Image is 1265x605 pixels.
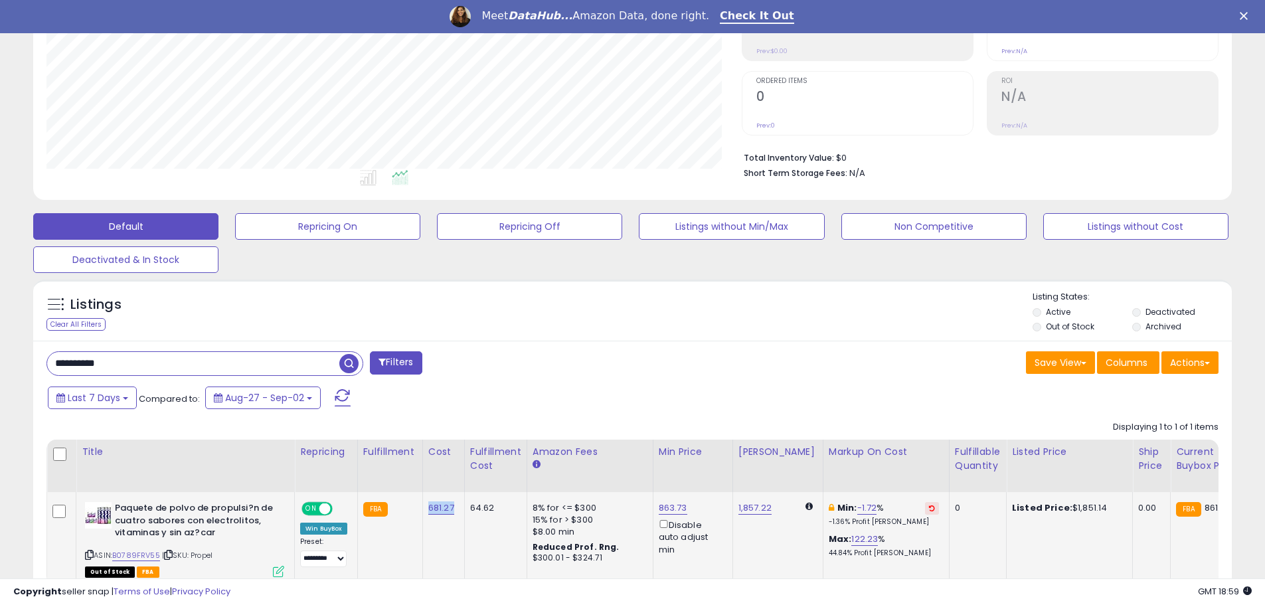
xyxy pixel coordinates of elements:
span: OFF [331,503,352,515]
div: Displaying 1 to 1 of 1 items [1113,421,1219,434]
span: Aug-27 - Sep-02 [225,391,304,404]
b: Total Inventory Value: [744,152,834,163]
div: % [829,533,939,558]
a: 863.73 [659,501,687,515]
div: % [829,502,939,527]
b: Max: [829,533,852,545]
button: Save View [1026,351,1095,374]
button: Default [33,213,218,240]
div: $1,851.14 [1012,502,1122,514]
th: The percentage added to the cost of goods (COGS) that forms the calculator for Min & Max prices. [823,440,949,492]
span: Compared to: [139,392,200,405]
a: Privacy Policy [172,585,230,598]
div: 8% for <= $300 [533,502,643,514]
b: Paquete de polvo de propulsi?n de cuatro sabores con electrolitos, vitaminas y sin az?car [115,502,276,543]
h2: 0 [756,89,973,107]
small: FBA [363,502,388,517]
a: Terms of Use [114,585,170,598]
h2: N/A [1001,89,1218,107]
div: Clear All Filters [46,318,106,331]
label: Out of Stock [1046,321,1094,332]
label: Active [1046,306,1070,317]
strong: Copyright [13,585,62,598]
div: Min Price [659,445,727,459]
div: Fulfillment Cost [470,445,521,473]
div: Ship Price [1138,445,1165,473]
p: -1.36% Profit [PERSON_NAME] [829,517,939,527]
div: Current Buybox Price [1176,445,1244,473]
button: Listings without Min/Max [639,213,824,240]
img: Profile image for Georgie [450,6,471,27]
p: Listing States: [1033,291,1232,303]
button: Listings without Cost [1043,213,1228,240]
span: Ordered Items [756,78,973,85]
b: Listed Price: [1012,501,1072,514]
span: Last 7 Days [68,391,120,404]
div: 64.62 [470,502,517,514]
span: All listings that are currently out of stock and unavailable for purchase on Amazon [85,566,135,578]
a: 681.27 [428,501,454,515]
div: Markup on Cost [829,445,944,459]
p: 44.84% Profit [PERSON_NAME] [829,549,939,558]
a: 122.23 [851,533,878,546]
img: 51cht+vwUrL._SL40_.jpg [85,502,112,529]
button: Filters [370,351,422,375]
a: Check It Out [720,9,794,24]
small: Prev: 0 [756,122,775,130]
div: Meet Amazon Data, done right. [481,9,709,23]
div: Fulfillment [363,445,417,459]
b: Short Term Storage Fees: [744,167,847,179]
span: 861.14 [1205,501,1229,514]
div: Preset: [300,537,347,567]
div: seller snap | | [13,586,230,598]
div: Win BuyBox [300,523,347,535]
div: [PERSON_NAME] [738,445,817,459]
div: 15% for > $300 [533,514,643,526]
b: Reduced Prof. Rng. [533,541,620,553]
div: Repricing [300,445,352,459]
button: Repricing Off [437,213,622,240]
div: Title [82,445,289,459]
a: 1,857.22 [738,501,772,515]
div: Close [1240,12,1253,20]
small: Prev: N/A [1001,122,1027,130]
div: 0.00 [1138,502,1160,514]
button: Deactivated & In Stock [33,246,218,273]
span: ROI [1001,78,1218,85]
i: DataHub... [508,9,572,22]
span: N/A [849,167,865,179]
small: Prev: N/A [1001,47,1027,55]
div: $8.00 min [533,526,643,538]
span: 2025-09-10 18:59 GMT [1198,585,1252,598]
label: Deactivated [1145,306,1195,317]
div: Disable auto adjust min [659,517,722,556]
span: ON [303,503,319,515]
label: Archived [1145,321,1181,332]
b: Min: [837,501,857,514]
a: -1.72 [857,501,877,515]
a: B0789FRV55 [112,550,160,561]
div: Fulfillable Quantity [955,445,1001,473]
h5: Listings [70,296,122,314]
small: Amazon Fees. [533,459,541,471]
button: Columns [1097,351,1159,374]
span: Columns [1106,356,1147,369]
span: | SKU: Propel [162,550,212,561]
div: 0 [955,502,996,514]
button: Non Competitive [841,213,1027,240]
button: Last 7 Days [48,387,137,409]
button: Repricing On [235,213,420,240]
button: Aug-27 - Sep-02 [205,387,321,409]
div: Cost [428,445,459,459]
span: FBA [137,566,159,578]
small: Prev: $0.00 [756,47,788,55]
small: FBA [1176,502,1201,517]
div: ASIN: [85,502,284,576]
div: Amazon Fees [533,445,647,459]
div: Listed Price [1012,445,1127,459]
button: Actions [1161,351,1219,374]
li: $0 [744,149,1209,165]
div: $300.01 - $324.71 [533,553,643,564]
